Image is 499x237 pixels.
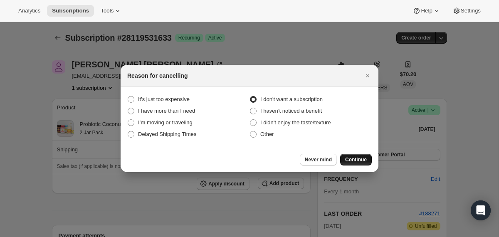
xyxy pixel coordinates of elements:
span: Other [260,131,274,137]
span: Settings [461,7,481,14]
span: I didn't enjoy the taste/texture [260,119,331,126]
button: Help [408,5,445,17]
span: Help [421,7,432,14]
button: Close [362,70,373,81]
span: I have more than I need [138,108,195,114]
span: Delayed Shipping Times [138,131,196,137]
h2: Reason for cancelling [127,72,188,80]
div: Open Intercom Messenger [471,200,491,220]
span: Never mind [305,156,332,163]
span: It's just too expensive [138,96,190,102]
span: I’m moving or traveling [138,119,193,126]
button: Never mind [300,154,337,165]
span: Tools [101,7,114,14]
button: Subscriptions [47,5,94,17]
span: Subscriptions [52,7,89,14]
span: I haven’t noticed a benefit [260,108,322,114]
span: I don't want a subscription [260,96,323,102]
button: Settings [447,5,486,17]
span: Analytics [18,7,40,14]
button: Tools [96,5,127,17]
span: Continue [345,156,367,163]
button: Continue [340,154,372,165]
button: Analytics [13,5,45,17]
